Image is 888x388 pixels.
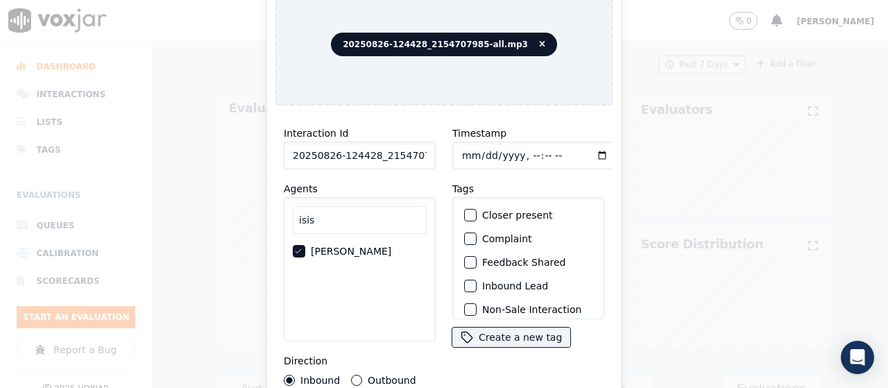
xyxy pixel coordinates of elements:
[482,258,565,267] label: Feedback Shared
[482,234,532,244] label: Complaint
[284,128,348,139] label: Interaction Id
[452,128,506,139] label: Timestamp
[300,376,340,385] label: Inbound
[452,328,570,347] button: Create a new tag
[284,142,436,169] input: reference id, file name, etc
[284,183,318,194] label: Agents
[841,341,874,374] div: Open Intercom Messenger
[311,246,391,256] label: [PERSON_NAME]
[368,376,416,385] label: Outbound
[293,206,427,234] input: Search Agents...
[482,210,553,220] label: Closer present
[482,281,548,291] label: Inbound Lead
[331,33,557,56] span: 20250826-124428_2154707985-all.mp3
[284,355,327,366] label: Direction
[482,305,581,314] label: Non-Sale Interaction
[452,183,474,194] label: Tags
